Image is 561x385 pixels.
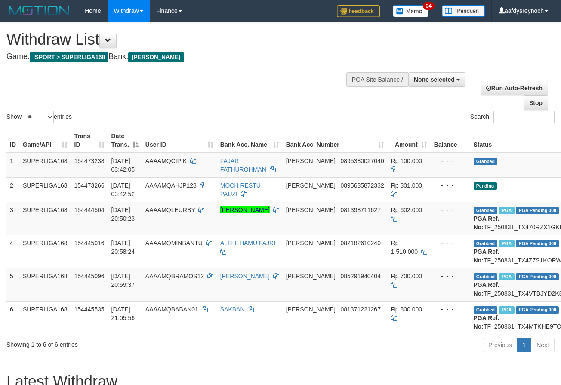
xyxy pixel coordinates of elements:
[341,273,381,280] span: Copy 085291940404 to clipboard
[517,338,531,352] a: 1
[19,128,71,153] th: Game/API: activate to sort column ascending
[474,215,499,231] b: PGA Ref. No:
[19,177,71,202] td: SUPERLIGA168
[111,273,135,288] span: [DATE] 20:59:37
[128,52,184,62] span: [PERSON_NAME]
[499,273,514,280] span: Marked by aafheankoy
[408,72,465,87] button: None selected
[474,281,499,297] b: PGA Ref. No:
[286,182,336,189] span: [PERSON_NAME]
[286,157,336,164] span: [PERSON_NAME]
[499,207,514,214] span: Marked by aafounsreynich
[220,306,245,313] a: SAKBAN
[220,206,270,213] a: [PERSON_NAME]
[283,128,388,153] th: Bank Acc. Number: activate to sort column ascending
[220,182,261,197] a: MOCH RESTU PAUZI
[6,337,227,349] div: Showing 1 to 6 of 6 entries
[481,81,548,95] a: Run Auto-Refresh
[341,182,384,189] span: Copy 0895635872332 to clipboard
[474,306,498,314] span: Grabbed
[145,206,195,213] span: AAAAMQLEURBY
[6,235,19,268] td: 4
[474,158,498,165] span: Grabbed
[531,338,555,352] a: Next
[6,153,19,178] td: 1
[145,182,197,189] span: AAAAMQAHJP128
[217,128,283,153] th: Bank Acc. Name: activate to sort column ascending
[393,5,429,17] img: Button%20Memo.svg
[6,301,19,334] td: 6
[74,182,105,189] span: 154473266
[220,240,275,246] a: ALFI ILHAMU FAJRI
[145,273,204,280] span: AAAAMQBRAMOS12
[19,202,71,235] td: SUPERLIGA168
[434,181,467,190] div: - - -
[74,240,105,246] span: 154445016
[474,273,498,280] span: Grabbed
[111,182,135,197] span: [DATE] 03:42:52
[516,240,559,247] span: PGA Pending
[111,306,135,321] span: [DATE] 21:05:56
[6,202,19,235] td: 3
[516,306,559,314] span: PGA Pending
[414,76,455,83] span: None selected
[111,240,135,255] span: [DATE] 20:58:24
[524,95,548,110] a: Stop
[474,240,498,247] span: Grabbed
[434,239,467,247] div: - - -
[391,273,422,280] span: Rp 700.000
[286,273,336,280] span: [PERSON_NAME]
[6,268,19,301] td: 5
[483,338,517,352] a: Previous
[74,157,105,164] span: 154473238
[19,301,71,334] td: SUPERLIGA168
[391,182,422,189] span: Rp 301.000
[434,157,467,165] div: - - -
[286,306,336,313] span: [PERSON_NAME]
[145,306,198,313] span: AAAAMQBABAN01
[516,273,559,280] span: PGA Pending
[71,128,108,153] th: Trans ID: activate to sort column ascending
[286,240,336,246] span: [PERSON_NAME]
[388,128,431,153] th: Amount: activate to sort column ascending
[391,306,422,313] span: Rp 800.000
[6,177,19,202] td: 2
[442,5,485,17] img: panduan.png
[391,206,422,213] span: Rp 602.000
[74,306,105,313] span: 154445535
[145,157,187,164] span: AAAAMQCIPIK
[6,31,365,48] h1: Withdraw List
[220,273,270,280] a: [PERSON_NAME]
[19,268,71,301] td: SUPERLIGA168
[499,306,514,314] span: Marked by aafheankoy
[341,206,381,213] span: Copy 081398711627 to clipboard
[19,235,71,268] td: SUPERLIGA168
[474,182,497,190] span: Pending
[516,207,559,214] span: PGA Pending
[431,128,470,153] th: Balance
[341,306,381,313] span: Copy 081371221267 to clipboard
[22,111,54,123] select: Showentries
[391,157,422,164] span: Rp 100.000
[434,305,467,314] div: - - -
[423,2,435,10] span: 34
[6,128,19,153] th: ID
[286,206,336,213] span: [PERSON_NAME]
[474,314,499,330] b: PGA Ref. No:
[19,153,71,178] td: SUPERLIGA168
[74,273,105,280] span: 154445096
[474,248,499,264] b: PGA Ref. No:
[470,111,555,123] label: Search:
[499,240,514,247] span: Marked by aafheankoy
[346,72,408,87] div: PGA Site Balance /
[30,52,108,62] span: ISPORT > SUPERLIGA168
[6,52,365,61] h4: Game: Bank:
[341,157,384,164] span: Copy 0895380027040 to clipboard
[220,157,266,173] a: FAJAR FATHUROHMAN
[142,128,217,153] th: User ID: activate to sort column ascending
[6,4,72,17] img: MOTION_logo.png
[341,240,381,246] span: Copy 082182610240 to clipboard
[493,111,555,123] input: Search:
[145,240,203,246] span: AAAAMQMINBANTU
[434,272,467,280] div: - - -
